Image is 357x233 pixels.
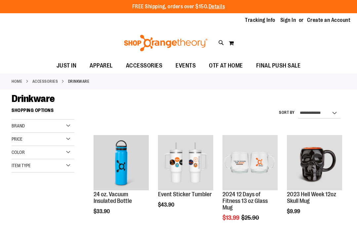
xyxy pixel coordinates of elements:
[12,123,25,128] span: Brand
[176,58,196,73] span: EVENTS
[222,214,240,221] span: $13.99
[94,135,149,190] img: 24 oz. Vacuum Insulated Bottle
[158,202,175,208] span: $43.90
[287,135,342,190] img: Product image for Hell Week 12oz Skull Mug
[12,133,74,146] div: Price
[50,58,83,73] a: JUST IN
[94,209,111,214] span: $33.90
[68,78,90,84] strong: Drinkware
[158,135,213,190] img: OTF 40 oz. Sticker Tumbler
[90,58,113,73] span: APPAREL
[12,136,22,142] span: Price
[222,135,278,191] a: Main image of 2024 12 Days of Fitness 13 oz Glass Mug
[155,132,217,225] div: product
[307,17,351,24] a: Create an Account
[12,163,31,168] span: Item Type
[12,78,22,84] a: Home
[287,135,342,191] a: Product image for Hell Week 12oz Skull Mug
[222,135,278,190] img: Main image of 2024 12 Days of Fitness 13 oz Glass Mug
[241,214,260,221] span: $25.90
[57,58,77,73] span: JUST IN
[209,58,243,73] span: OTF AT HOME
[12,150,25,155] span: Color
[132,3,225,11] p: FREE Shipping, orders over $150.
[12,159,74,172] div: Item Type
[12,119,74,133] div: Brand
[123,35,209,51] img: Shop Orangetheory
[94,191,132,204] a: 24 oz. Vacuum Insulated Bottle
[12,105,74,119] strong: Shopping Options
[12,93,55,104] span: Drinkware
[90,132,152,231] div: product
[119,58,169,73] a: ACCESSORIES
[250,58,307,73] a: FINAL PUSH SALE
[256,58,301,73] span: FINAL PUSH SALE
[284,132,345,231] div: product
[158,191,212,198] a: Event Sticker Tumbler
[280,17,296,24] a: Sign In
[245,17,275,24] a: Tracking Info
[94,135,149,191] a: 24 oz. Vacuum Insulated Bottle
[202,58,250,73] a: OTF AT HOME
[169,58,202,73] a: EVENTS
[222,191,268,211] a: 2024 12 Days of Fitness 13 oz Glass Mug
[209,4,225,10] a: Details
[126,58,163,73] span: ACCESSORIES
[12,146,74,159] div: Color
[287,191,336,204] a: 2023 Hell Week 12oz Skull Mug
[158,135,213,191] a: OTF 40 oz. Sticker Tumbler
[279,110,295,116] label: Sort By
[83,58,119,73] a: APPAREL
[287,209,301,214] span: $9.99
[32,78,58,84] a: ACCESSORIES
